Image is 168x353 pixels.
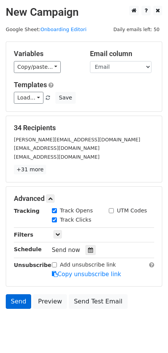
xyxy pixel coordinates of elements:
[60,207,93,215] label: Track Opens
[14,145,100,151] small: [EMAIL_ADDRESS][DOMAIN_NAME]
[6,6,162,19] h2: New Campaign
[14,61,61,73] a: Copy/paste...
[33,294,67,309] a: Preview
[117,207,147,215] label: UTM Codes
[14,246,42,252] strong: Schedule
[90,50,155,58] h5: Email column
[14,137,140,143] small: [PERSON_NAME][EMAIL_ADDRESS][DOMAIN_NAME]
[52,271,121,278] a: Copy unsubscribe link
[111,25,162,34] span: Daily emails left: 50
[14,92,43,104] a: Load...
[6,294,31,309] a: Send
[14,262,52,268] strong: Unsubscribe
[6,27,86,32] small: Google Sheet:
[69,294,127,309] a: Send Test Email
[14,194,154,203] h5: Advanced
[14,154,100,160] small: [EMAIL_ADDRESS][DOMAIN_NAME]
[14,81,47,89] a: Templates
[60,261,116,269] label: Add unsubscribe link
[52,247,80,254] span: Send now
[14,124,154,132] h5: 34 Recipients
[130,316,168,353] iframe: Chat Widget
[14,232,33,238] strong: Filters
[14,50,78,58] h5: Variables
[14,165,46,174] a: +31 more
[60,216,91,224] label: Track Clicks
[111,27,162,32] a: Daily emails left: 50
[55,92,75,104] button: Save
[14,208,40,214] strong: Tracking
[40,27,86,32] a: Onboarding Editori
